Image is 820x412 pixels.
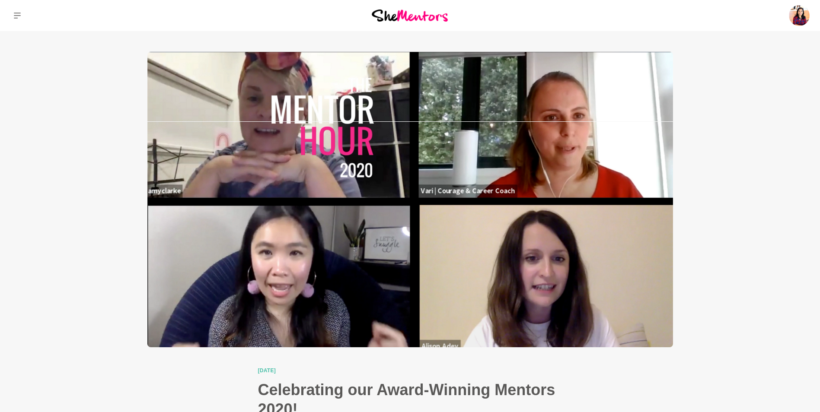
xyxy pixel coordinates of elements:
time: [DATE] [258,368,562,373]
img: Celebrating She Mentors Awards Winners-Image-Mentor Award Winners-She Mentors [147,52,673,347]
img: She Mentors Logo [372,10,448,21]
img: Diana Philip [789,5,810,26]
